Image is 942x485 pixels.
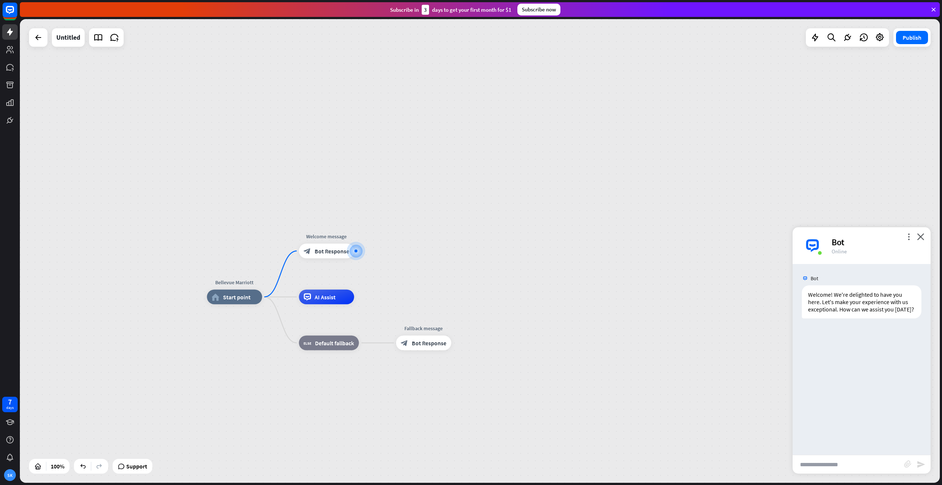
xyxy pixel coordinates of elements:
[293,233,360,240] div: Welcome message
[390,325,457,332] div: Fallback message
[212,293,219,301] i: home_2
[304,339,311,347] i: block_fallback
[56,28,80,47] div: Untitled
[315,293,336,301] span: AI Assist
[401,339,408,347] i: block_bot_response
[6,3,28,25] button: Open LiveChat chat widget
[811,275,818,282] span: Bot
[8,399,12,405] div: 7
[315,247,349,255] span: Bot Response
[904,460,911,468] i: block_attachment
[917,460,925,469] i: send
[832,236,922,248] div: Bot
[390,5,511,15] div: Subscribe in days to get your first month for $1
[304,247,311,255] i: block_bot_response
[49,460,67,472] div: 100%
[201,279,268,286] div: Bellevue Marriott
[412,339,446,347] span: Bot Response
[802,285,921,318] div: Welcome! We're delighted to have you here. Let's make your experience with us exceptional. How ca...
[905,233,912,240] i: more_vert
[917,233,924,240] i: close
[223,293,251,301] span: Start point
[896,31,928,44] button: Publish
[4,469,16,481] div: SK
[832,248,922,255] div: Online
[2,397,18,412] a: 7 days
[422,5,429,15] div: 3
[315,339,354,347] span: Default fallback
[6,405,14,410] div: days
[126,460,147,472] span: Support
[517,4,560,15] div: Subscribe now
